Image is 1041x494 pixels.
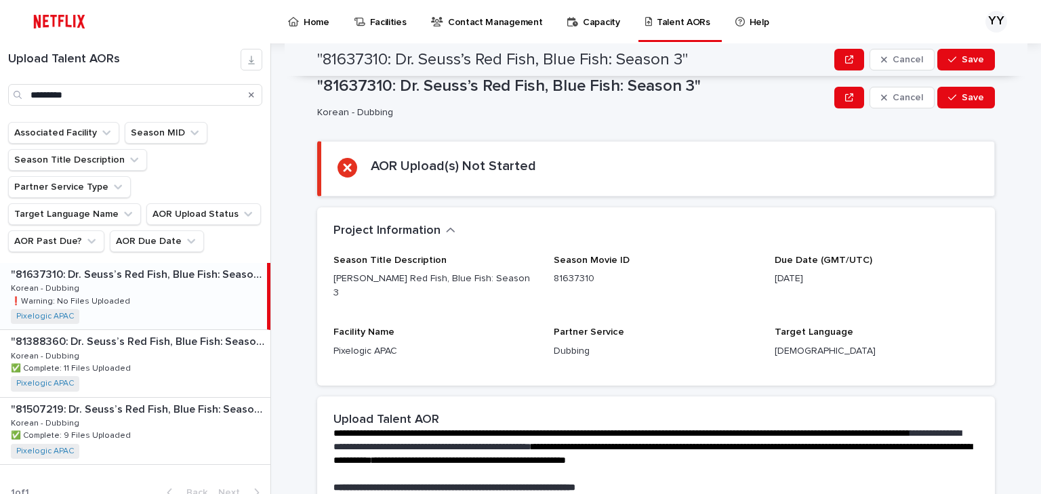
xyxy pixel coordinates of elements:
span: Save [962,55,984,64]
div: YY [985,11,1007,33]
button: Target Language Name [8,203,141,225]
p: Korean - Dubbing [11,281,82,293]
span: Season Movie ID [554,255,630,265]
button: Season Title Description [8,149,147,171]
p: ❗️Warning: No Files Uploaded [11,294,133,306]
button: AOR Past Due? [8,230,104,252]
p: Korean - Dubbing [317,107,823,119]
button: Season MID [125,122,207,144]
p: Dubbing [554,344,758,358]
p: "81507219: Dr. Seuss’s Red Fish, Blue Fish: Season 2" [11,400,268,416]
p: Korean - Dubbing [11,416,82,428]
span: Cancel [893,93,923,102]
button: Cancel [870,49,935,70]
span: Cancel [893,55,923,64]
button: AOR Due Date [110,230,204,252]
button: Save [937,87,995,108]
button: AOR Upload Status [146,203,261,225]
p: ✅ Complete: 9 Files Uploaded [11,428,134,440]
p: [DEMOGRAPHIC_DATA] [775,344,979,358]
button: Associated Facility [8,122,119,144]
button: Project Information [333,224,455,239]
input: Search [8,84,262,106]
span: Facility Name [333,327,394,337]
p: Pixelogic APAC [333,344,537,358]
p: "81637310: Dr. Seuss’s Red Fish, Blue Fish: Season 3" [317,77,829,96]
p: [PERSON_NAME] Red Fish, Blue Fish: Season 3 [333,272,537,300]
h2: "81637310: Dr. Seuss’s Red Fish, Blue Fish: Season 3" [317,50,688,70]
h2: Project Information [333,224,441,239]
button: Save [937,49,995,70]
button: Partner Service Type [8,176,131,198]
span: Partner Service [554,327,624,337]
p: "81637310: Dr. Seuss’s Red Fish, Blue Fish: Season 3" [11,266,264,281]
span: Due Date (GMT/UTC) [775,255,872,265]
h1: Upload Talent AORs [8,52,241,67]
p: Korean - Dubbing [11,349,82,361]
h2: AOR Upload(s) Not Started [371,158,536,174]
p: [DATE] [775,272,979,286]
p: ✅ Complete: 11 Files Uploaded [11,361,134,373]
h2: Upload Talent AOR [333,413,439,428]
a: Pixelogic APAC [16,447,74,456]
span: Save [962,93,984,102]
span: Season Title Description [333,255,447,265]
a: Pixelogic APAC [16,379,74,388]
p: 81637310 [554,272,758,286]
p: "81388360: Dr. Seuss’s Red Fish, Blue Fish: Season 1" [11,333,268,348]
a: Pixelogic APAC [16,312,74,321]
button: Cancel [870,87,935,108]
img: ifQbXi3ZQGMSEF7WDB7W [27,8,91,35]
span: Target Language [775,327,853,337]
